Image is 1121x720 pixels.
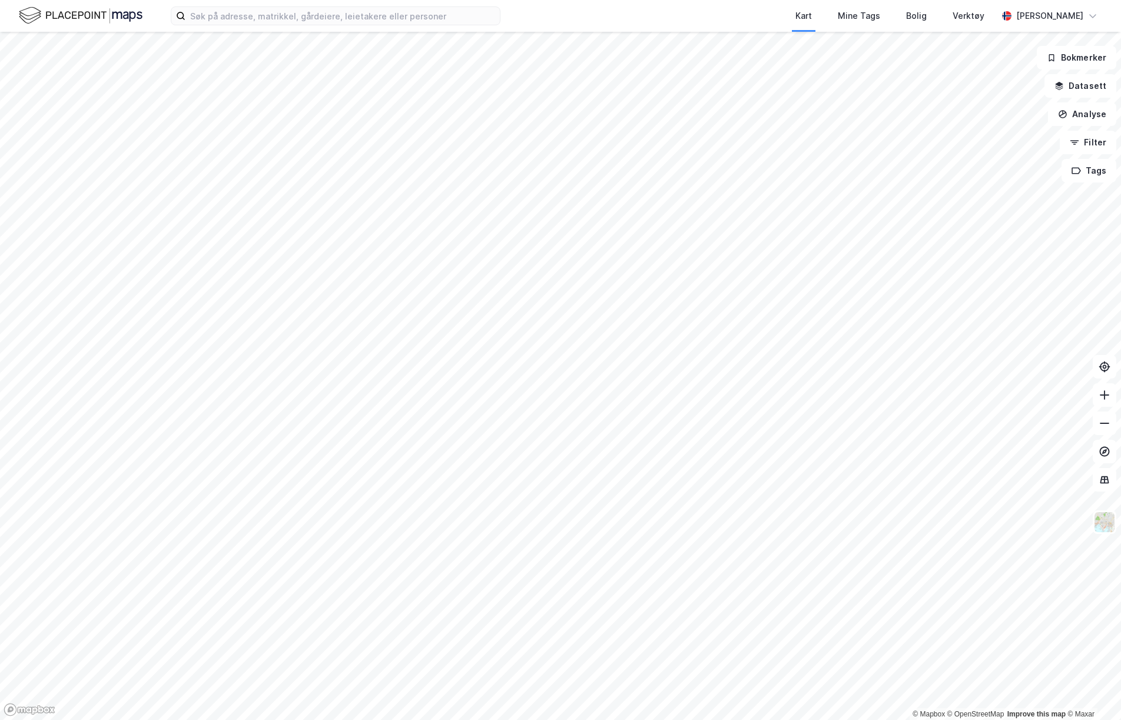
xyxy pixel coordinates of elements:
img: logo.f888ab2527a4732fd821a326f86c7f29.svg [19,5,142,26]
div: Verktøy [953,9,984,23]
iframe: Chat Widget [1062,663,1121,720]
input: Søk på adresse, matrikkel, gårdeiere, leietakere eller personer [185,7,500,25]
div: Mine Tags [838,9,880,23]
div: Bolig [906,9,927,23]
div: [PERSON_NAME] [1016,9,1083,23]
div: Kart [795,9,812,23]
